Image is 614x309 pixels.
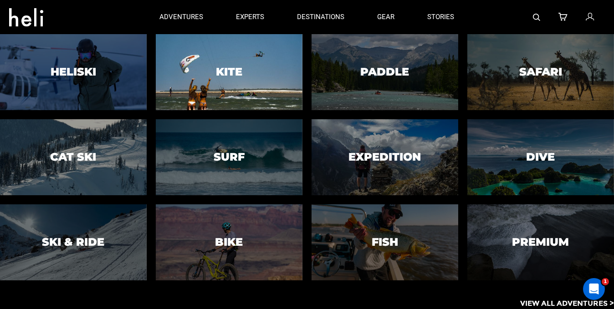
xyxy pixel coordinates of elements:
[527,151,555,163] h3: Dive
[160,12,204,22] p: adventures
[512,236,569,248] h3: Premium
[297,12,345,22] p: destinations
[42,236,105,248] h3: Ski & Ride
[51,151,97,163] h3: Cat Ski
[533,14,540,21] img: search-bar-icon.svg
[215,236,243,248] h3: Bike
[520,299,614,309] p: View All Adventures >
[214,151,245,163] h3: Surf
[519,66,562,78] h3: Safari
[51,66,96,78] h3: Heliski
[361,66,409,78] h3: Paddle
[602,278,609,285] span: 1
[372,236,398,248] h3: Fish
[583,278,605,300] iframe: Intercom live chat
[349,151,421,163] h3: Expedition
[236,12,265,22] p: experts
[216,66,242,78] h3: Kite
[467,204,614,280] a: PremiumPremium image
